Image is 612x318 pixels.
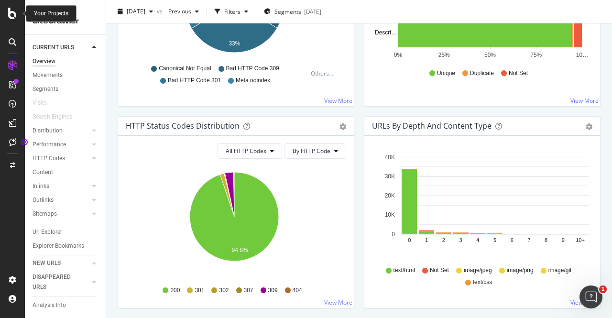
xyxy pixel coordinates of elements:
[293,147,330,155] span: By HTTP Code
[311,69,338,77] div: Others...
[511,237,514,243] text: 6
[437,69,455,77] span: Unique
[562,237,565,243] text: 9
[476,237,479,243] text: 4
[570,298,599,307] a: View More
[425,237,428,243] text: 1
[33,300,99,310] a: Analysis Info
[231,247,248,253] text: 94.8%
[33,227,62,237] div: Url Explorer
[530,52,542,58] text: 75%
[33,98,47,108] div: Visits
[126,121,240,131] div: HTTP Status Codes Distribution
[218,143,282,159] button: All HTTP Codes
[33,43,74,53] div: CURRENT URLS
[33,98,56,108] a: Visits
[33,300,66,310] div: Analysis Info
[576,52,588,58] text: 10…
[164,4,203,19] button: Previous
[127,7,145,15] span: 2025 Sep. 10th
[159,65,211,73] span: Canonical Not Equal
[493,237,496,243] text: 5
[33,126,63,136] div: Distribution
[33,154,89,164] a: HTTP Codes
[33,43,89,53] a: CURRENT URLS
[33,112,72,122] div: Search Engines
[484,52,496,58] text: 50%
[33,112,82,122] a: Search Engines
[464,266,492,274] span: image/jpeg
[274,7,301,15] span: Segments
[442,237,445,243] text: 2
[226,65,279,73] span: Bad HTTP Code 309
[157,7,164,15] span: vs
[548,266,572,274] span: image/gif
[372,151,589,262] svg: A chart.
[408,237,411,243] text: 0
[224,7,240,15] div: Filters
[394,52,403,58] text: 0%
[33,241,99,251] a: Explorer Bookmarks
[33,70,99,80] a: Movements
[33,56,99,66] a: Overview
[34,10,68,18] div: Your Projects
[260,4,325,19] button: Segments[DATE]
[33,70,63,80] div: Movements
[385,211,395,218] text: 10K
[33,241,84,251] div: Explorer Bookmarks
[385,173,395,180] text: 30K
[284,143,346,159] button: By HTTP Code
[385,154,395,161] text: 40K
[385,192,395,199] text: 20K
[33,154,65,164] div: HTTP Codes
[324,97,352,105] a: View More
[114,4,157,19] button: [DATE]
[236,77,270,85] span: Meta noindex
[126,166,343,277] svg: A chart.
[33,209,57,219] div: Sitemaps
[229,40,240,47] text: 33%
[33,227,99,237] a: Url Explorer
[33,258,89,268] a: NEW URLS
[304,7,321,15] div: [DATE]
[33,84,58,94] div: Segments
[33,258,61,268] div: NEW URLS
[33,209,89,219] a: Sitemaps
[33,167,99,177] a: Content
[586,123,592,130] div: gear
[33,195,89,205] a: Outlinks
[33,140,66,150] div: Performance
[168,77,221,85] span: Bad HTTP Code 301
[268,286,278,295] span: 309
[33,272,89,292] a: DISAPPEARED URLS
[20,138,29,146] div: Tooltip anchor
[170,286,180,295] span: 200
[33,195,54,205] div: Outlinks
[509,69,528,77] span: Not Set
[33,181,49,191] div: Inlinks
[195,286,204,295] span: 301
[375,29,397,36] text: Descri…
[164,7,191,15] span: Previous
[570,97,599,105] a: View More
[33,56,55,66] div: Overview
[219,286,229,295] span: 302
[438,52,450,58] text: 25%
[33,181,89,191] a: Inlinks
[33,84,99,94] a: Segments
[545,237,547,243] text: 8
[473,278,492,286] span: text/css
[470,69,494,77] span: Duplicate
[339,123,346,130] div: gear
[372,121,492,131] div: URLs by Depth and Content Type
[244,286,253,295] span: 307
[33,126,89,136] a: Distribution
[507,266,534,274] span: image/png
[33,167,53,177] div: Content
[579,285,602,308] iframe: Intercom live chat
[211,4,252,19] button: Filters
[324,298,352,307] a: View More
[599,285,607,293] span: 1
